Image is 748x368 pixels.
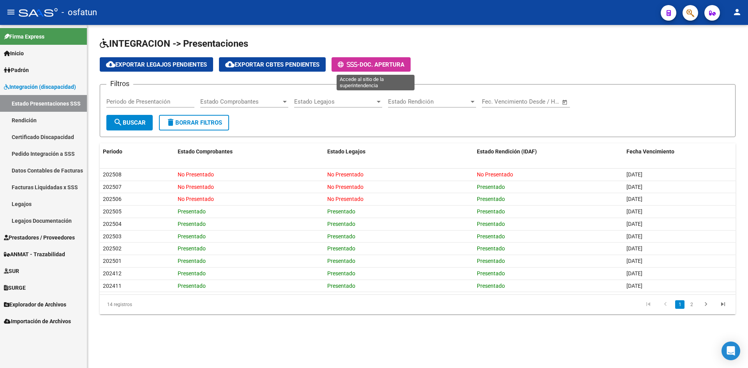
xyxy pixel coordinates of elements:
a: go to first page [641,300,656,309]
li: page 1 [674,298,686,311]
span: No Presentado [178,184,214,190]
span: Exportar Cbtes Pendientes [225,61,319,68]
span: Presentado [178,221,206,227]
span: INTEGRACION -> Presentaciones [100,38,248,49]
span: Presentado [477,233,505,239]
span: Buscar [113,119,146,126]
div: Open Intercom Messenger [722,342,740,360]
button: -Doc. Apertura [332,57,411,72]
a: go to previous page [658,300,673,309]
span: Presentado [327,221,355,227]
span: Presentado [327,258,355,264]
span: - [338,61,360,68]
span: Padrón [4,66,29,74]
span: [DATE] [626,171,642,178]
div: 14 registros [100,295,226,314]
span: Explorador de Archivos [4,300,66,309]
span: 202505 [103,208,122,215]
span: Presentado [178,270,206,276]
span: SURGE [4,283,26,292]
button: Exportar Cbtes Pendientes [219,57,326,72]
mat-icon: delete [166,118,175,127]
span: Presentado [327,233,355,239]
datatable-header-cell: Fecha Vencimiento [623,143,736,160]
span: Periodo [103,148,122,155]
span: [DATE] [626,208,642,215]
span: Borrar Filtros [166,119,222,126]
span: [DATE] [626,258,642,264]
span: - osfatun [62,4,97,21]
span: [DATE] [626,184,642,190]
button: Open calendar [561,98,570,107]
span: Presentado [178,258,206,264]
span: 202503 [103,233,122,239]
span: Presentado [477,208,505,215]
span: 202508 [103,171,122,178]
datatable-header-cell: Estado Legajos [324,143,474,160]
span: 202501 [103,258,122,264]
span: 202502 [103,245,122,252]
mat-icon: menu [6,7,16,17]
span: Doc. Apertura [360,61,404,68]
a: 1 [675,300,684,309]
span: 202506 [103,196,122,202]
span: 202504 [103,221,122,227]
span: [DATE] [626,245,642,252]
span: ANMAT - Trazabilidad [4,250,65,259]
span: No Presentado [178,196,214,202]
span: Presentado [178,233,206,239]
span: No Presentado [327,196,363,202]
a: go to last page [716,300,730,309]
span: No Presentado [327,184,363,190]
input: Fecha inicio [482,98,513,105]
span: Presentado [327,270,355,276]
span: Presentado [477,221,505,227]
span: No Presentado [178,171,214,178]
h3: Filtros [106,78,133,89]
mat-icon: cloud_download [106,60,115,69]
span: Integración (discapacidad) [4,83,76,91]
a: 2 [687,300,696,309]
span: Estado Comprobantes [200,98,281,105]
span: 202412 [103,270,122,276]
span: Firma Express [4,32,44,41]
span: 202411 [103,283,122,289]
input: Fecha fin [520,98,558,105]
span: Presentado [178,283,206,289]
span: Importación de Archivos [4,317,71,326]
span: No Presentado [477,171,513,178]
span: Presentado [327,245,355,252]
span: Inicio [4,49,24,58]
span: Presentado [178,245,206,252]
span: Fecha Vencimiento [626,148,674,155]
span: Presentado [178,208,206,215]
span: Prestadores / Proveedores [4,233,75,242]
a: go to next page [699,300,713,309]
span: [DATE] [626,221,642,227]
span: Presentado [327,208,355,215]
span: Presentado [477,196,505,202]
span: Exportar Legajos Pendientes [106,61,207,68]
span: No Presentado [327,171,363,178]
span: Presentado [477,270,505,276]
span: Presentado [477,184,505,190]
datatable-header-cell: Estado Comprobantes [175,143,324,160]
button: Borrar Filtros [159,115,229,130]
li: page 2 [686,298,697,311]
span: Presentado [477,245,505,252]
span: [DATE] [626,233,642,239]
span: [DATE] [626,283,642,289]
span: SUR [4,267,19,275]
mat-icon: person [732,7,742,17]
span: 202507 [103,184,122,190]
span: Estado Legajos [294,98,375,105]
span: Presentado [477,258,505,264]
span: [DATE] [626,196,642,202]
span: Estado Legajos [327,148,365,155]
span: Estado Rendición (IDAF) [477,148,537,155]
button: Exportar Legajos Pendientes [100,57,213,72]
datatable-header-cell: Periodo [100,143,175,160]
span: Estado Rendición [388,98,469,105]
span: Estado Comprobantes [178,148,233,155]
span: Presentado [477,283,505,289]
